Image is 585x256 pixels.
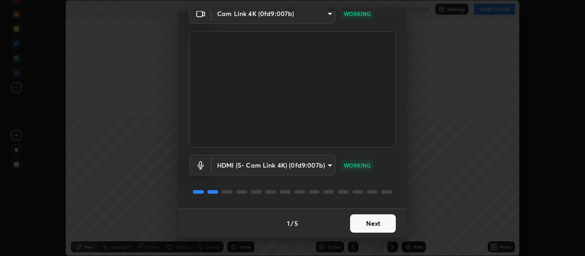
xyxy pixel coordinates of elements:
p: WORKING [344,10,371,18]
h4: / [291,218,293,228]
div: Cam Link 4K (0fd9:007b) [212,155,335,175]
button: Next [350,214,396,233]
h4: 1 [287,218,290,228]
p: WORKING [344,161,371,169]
h4: 5 [294,218,298,228]
div: Cam Link 4K (0fd9:007b) [212,3,335,24]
